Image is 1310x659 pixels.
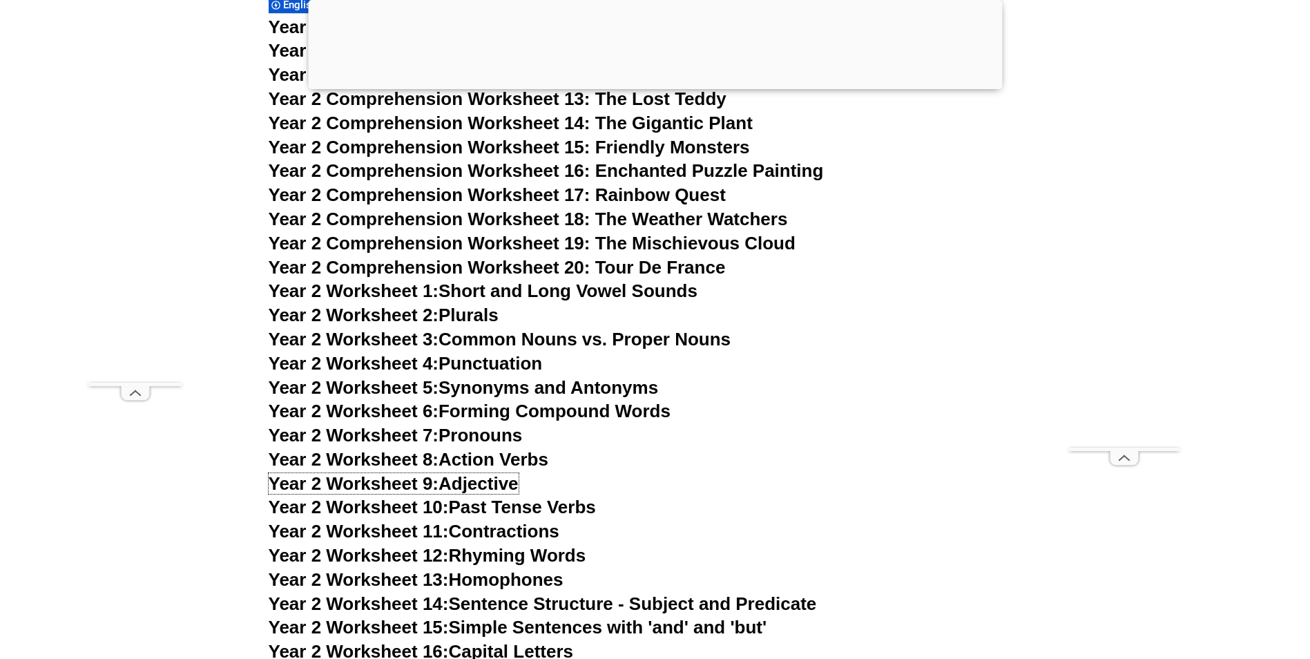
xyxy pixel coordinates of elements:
[269,497,449,517] span: Year 2 Worksheet 10:
[269,449,548,470] a: Year 2 Worksheet 8:Action Verbs
[88,33,182,383] iframe: Advertisement
[269,353,439,374] span: Year 2 Worksheet 4:
[269,329,439,350] span: Year 2 Worksheet 3:
[269,17,779,37] a: Year 2 Comprehension Worksheet 10: The Cupcake Contest
[269,377,659,398] a: Year 2 Worksheet 5:Synonyms and Antonyms
[269,257,726,278] a: Year 2 Comprehension Worksheet 20: Tour De France
[269,88,726,109] a: Year 2 Comprehension Worksheet 13: The Lost Teddy
[269,377,439,398] span: Year 2 Worksheet 5:
[269,233,796,254] a: Year 2 Comprehension Worksheet 19: The Mischievous Cloud
[269,305,499,325] a: Year 2 Worksheet 2:Plurals
[269,521,559,542] a: Year 2 Worksheet 11:Contractions
[269,545,586,566] a: Year 2 Worksheet 12:Rhyming Words
[269,569,449,590] span: Year 2 Worksheet 13:
[269,569,564,590] a: Year 2 Worksheet 13:Homophones
[269,353,543,374] a: Year 2 Worksheet 4:Punctuation
[269,401,439,421] span: Year 2 Worksheet 6:
[269,593,817,614] a: Year 2 Worksheet 14:Sentence Structure - Subject and Predicate
[269,425,439,446] span: Year 2 Worksheet 7:
[1080,503,1310,659] iframe: Chat Widget
[269,497,596,517] a: Year 2 Worksheet 10:Past Tense Verbs
[269,593,449,614] span: Year 2 Worksheet 14:
[269,64,802,85] a: Year 2 Comprehension Worksheet 12: The Brave Little Spartan
[269,209,788,229] a: Year 2 Comprehension Worksheet 18: The Weather Watchers
[269,160,824,181] a: Year 2 Comprehension Worksheet 16: Enchanted Puzzle Painting
[269,280,439,301] span: Year 2 Worksheet 1:
[269,449,439,470] span: Year 2 Worksheet 8:
[269,40,737,61] a: Year 2 Comprehension Worksheet 11: The Talking Pets
[269,521,449,542] span: Year 2 Worksheet 11:
[269,617,449,638] span: Year 2 Worksheet 15:
[269,545,449,566] span: Year 2 Worksheet 12:
[269,329,731,350] a: Year 2 Worksheet 3:Common Nouns vs. Proper Nouns
[269,425,523,446] a: Year 2 Worksheet 7:Pronouns
[269,473,519,494] a: Year 2 Worksheet 9:Adjective
[269,401,671,421] a: Year 2 Worksheet 6:Forming Compound Words
[269,280,697,301] a: Year 2 Worksheet 1:Short and Long Vowel Sounds
[269,305,439,325] span: Year 2 Worksheet 2:
[269,617,767,638] a: Year 2 Worksheet 15:Simple Sentences with 'and' and 'but'
[269,473,439,494] span: Year 2 Worksheet 9:
[1069,33,1179,448] iframe: Advertisement
[269,113,753,133] a: Year 2 Comprehension Worksheet 14: The Gigantic Plant
[269,137,750,157] a: Year 2 Comprehension Worksheet 15: Friendly Monsters
[269,184,726,205] a: Year 2 Comprehension Worksheet 17: Rainbow Quest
